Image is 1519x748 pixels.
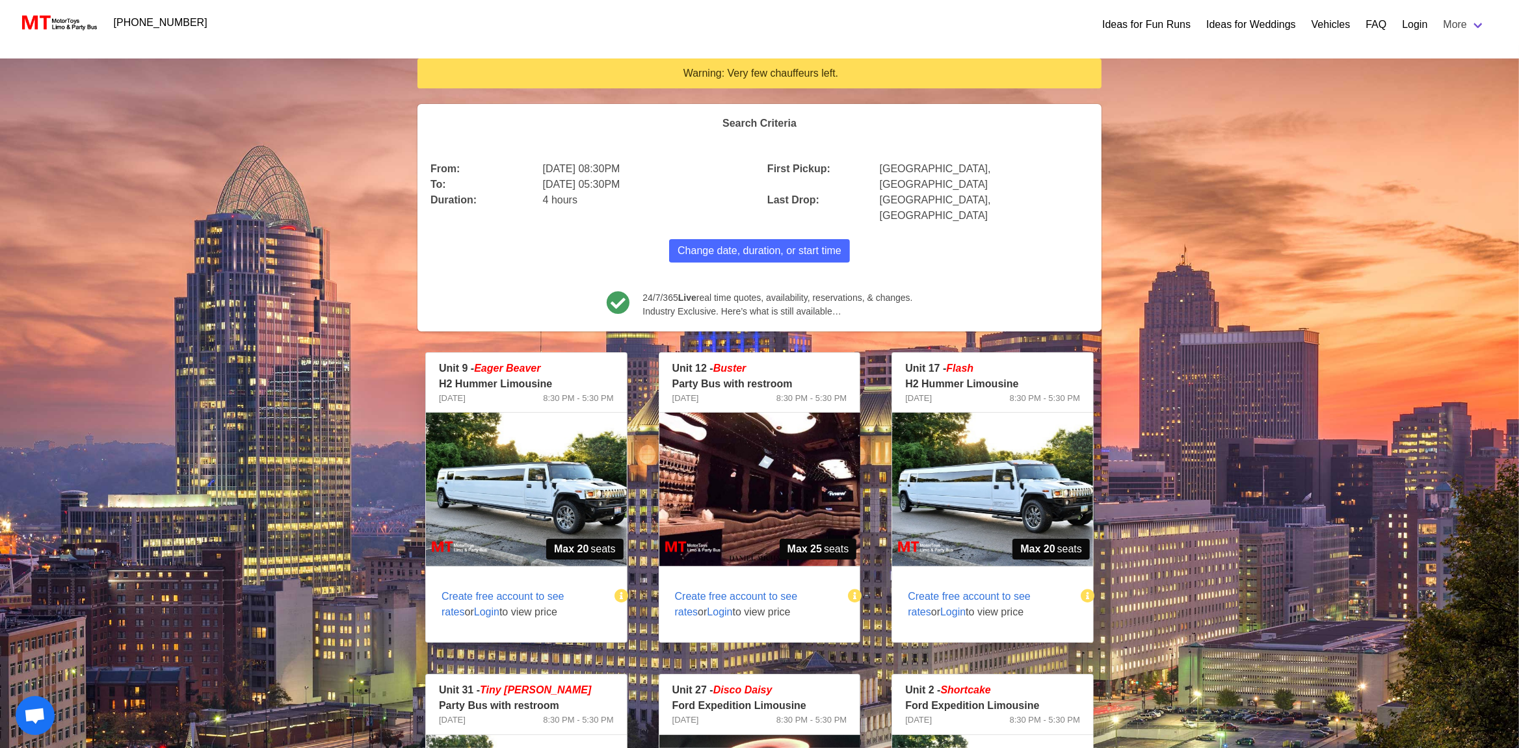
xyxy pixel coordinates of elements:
[1012,539,1090,560] span: seats
[905,376,1080,392] p: H2 Hummer Limousine
[672,698,847,714] p: Ford Expedition Limousine
[672,682,847,698] p: Unit 27 -
[426,573,616,636] span: or to view price
[430,117,1089,129] h4: Search Criteria
[659,413,860,566] img: 12%2002.jpg
[1436,12,1493,38] a: More
[439,392,466,405] span: [DATE]
[642,291,912,305] span: 24/7/365 real time quotes, availability, reservations, & changes.
[439,682,614,698] p: Unit 31 -
[713,363,746,374] em: Buster
[672,714,699,727] span: [DATE]
[669,239,850,263] button: Change date, duration, or start time
[767,163,830,174] b: First Pickup:
[535,185,759,208] div: 4 hours
[707,606,732,617] span: Login
[659,573,850,636] span: or to view price
[892,413,1093,566] img: 17%2001.jpg
[905,361,1080,376] p: Unit 17 -
[941,684,991,695] em: Shortcake
[946,363,973,374] em: Flash
[905,392,932,405] span: [DATE]
[426,413,627,566] img: 09%2001.jpg
[546,539,624,560] span: seats
[543,714,613,727] span: 8:30 PM - 5:30 PM
[430,194,477,205] b: Duration:
[872,153,1096,192] div: [GEOGRAPHIC_DATA], [GEOGRAPHIC_DATA]
[1312,17,1351,32] a: Vehicles
[872,185,1096,224] div: [GEOGRAPHIC_DATA], [GEOGRAPHIC_DATA]
[106,10,215,36] a: [PHONE_NUMBER]
[905,682,1080,698] p: Unit 2 -
[554,541,588,557] strong: Max 20
[543,392,613,405] span: 8:30 PM - 5:30 PM
[1366,17,1386,32] a: FAQ
[18,14,98,32] img: MotorToys Logo
[1010,714,1080,727] span: 8:30 PM - 5:30 PM
[787,541,822,557] strong: Max 25
[776,392,847,405] span: 8:30 PM - 5:30 PM
[905,698,1080,714] p: Ford Expedition Limousine
[892,573,1083,636] span: or to view price
[672,392,699,405] span: [DATE]
[642,305,912,318] span: Industry Exclusive. Here’s what is still available…
[439,714,466,727] span: [DATE]
[439,376,614,392] p: H2 Hummer Limousine
[672,376,847,392] p: Party Bus with restroom
[430,179,446,190] b: To:
[430,163,460,174] b: From:
[1010,392,1080,405] span: 8:30 PM - 5:30 PM
[767,194,819,205] b: Last Drop:
[474,363,540,374] em: Eager Beaver
[474,606,499,617] span: Login
[1020,541,1055,557] strong: Max 20
[908,591,1031,617] span: Create free account to see rates
[428,66,1094,81] div: Warning: Very few chauffeurs left.
[678,292,696,303] b: Live
[442,591,564,617] span: Create free account to see rates
[439,361,614,376] p: Unit 9 -
[535,153,759,177] div: [DATE] 08:30PM
[1402,17,1427,32] a: Login
[675,591,798,617] span: Create free account to see rates
[1206,17,1296,32] a: Ideas for Weddings
[780,539,857,560] span: seats
[535,169,759,192] div: [DATE] 05:30PM
[16,696,55,735] a: Open chat
[776,714,847,727] span: 8:30 PM - 5:30 PM
[1102,17,1191,32] a: Ideas for Fun Runs
[672,361,847,376] p: Unit 12 -
[713,684,773,695] em: Disco Daisy
[678,243,841,259] span: Change date, duration, or start time
[439,698,614,714] p: Party Bus with restroom
[905,714,932,727] span: [DATE]
[940,606,966,617] span: Login
[480,684,591,695] span: Tiny [PERSON_NAME]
